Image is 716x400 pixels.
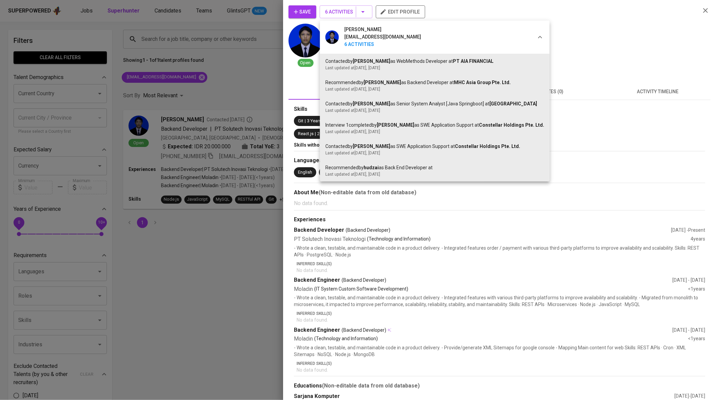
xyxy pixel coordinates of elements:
[344,33,421,41] div: [EMAIL_ADDRESS][DOMAIN_NAME]
[325,65,544,71] div: Last updated at [DATE] , [DATE]
[325,143,544,150] div: Contacted by as SWE Application Support at
[325,122,544,129] div: Interview 1 by as SWE Application Support at
[344,26,382,33] span: [PERSON_NAME]
[325,86,544,92] div: Last updated at [DATE] , [DATE]
[353,144,390,149] b: [PERSON_NAME]
[325,129,544,135] div: Last updated at [DATE] , [DATE]
[325,30,339,44] img: 1ac5b0d620682aad999b80b7eb2464a3.jpeg
[320,21,550,54] div: [PERSON_NAME][EMAIL_ADDRESS][DOMAIN_NAME]6 Activities
[353,58,390,64] b: [PERSON_NAME]
[325,171,544,177] div: Last updated at [DATE] , [DATE]
[489,101,537,106] span: [GEOGRAPHIC_DATA]
[325,107,544,114] div: Last updated at [DATE] , [DATE]
[377,122,414,128] b: [PERSON_NAME]
[325,164,544,171] div: Recommended by as Back End Developer at
[325,150,544,156] div: Last updated at [DATE] , [DATE]
[364,165,379,170] b: hudzai
[325,58,544,65] div: Contacted by as WebMethods Developer at
[349,122,372,128] span: Completed
[353,101,390,106] b: [PERSON_NAME]
[325,100,544,107] div: Contacted by as Senior System Analyst [Java Springboot] at
[453,58,493,64] span: PT AIA FINANCIAL
[454,80,511,85] span: MHC Asia Group Pte. Ltd.
[364,80,401,85] b: [PERSON_NAME]
[344,41,421,48] b: 6 Activities
[325,79,544,86] div: Recommended by as Backend Developer at
[455,144,520,149] span: Constellar Holdings Pte. Ltd.
[479,122,544,128] span: Constellar Holdings Pte. Ltd.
